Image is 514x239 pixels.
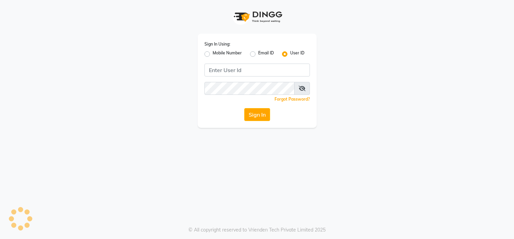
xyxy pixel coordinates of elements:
label: Sign In Using: [204,41,230,47]
label: User ID [290,50,304,58]
label: Email ID [258,50,274,58]
label: Mobile Number [213,50,242,58]
a: Forgot Password? [275,97,310,102]
button: Sign In [244,108,270,121]
img: logo1.svg [230,7,284,27]
input: Username [204,82,295,95]
input: Username [204,64,310,76]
